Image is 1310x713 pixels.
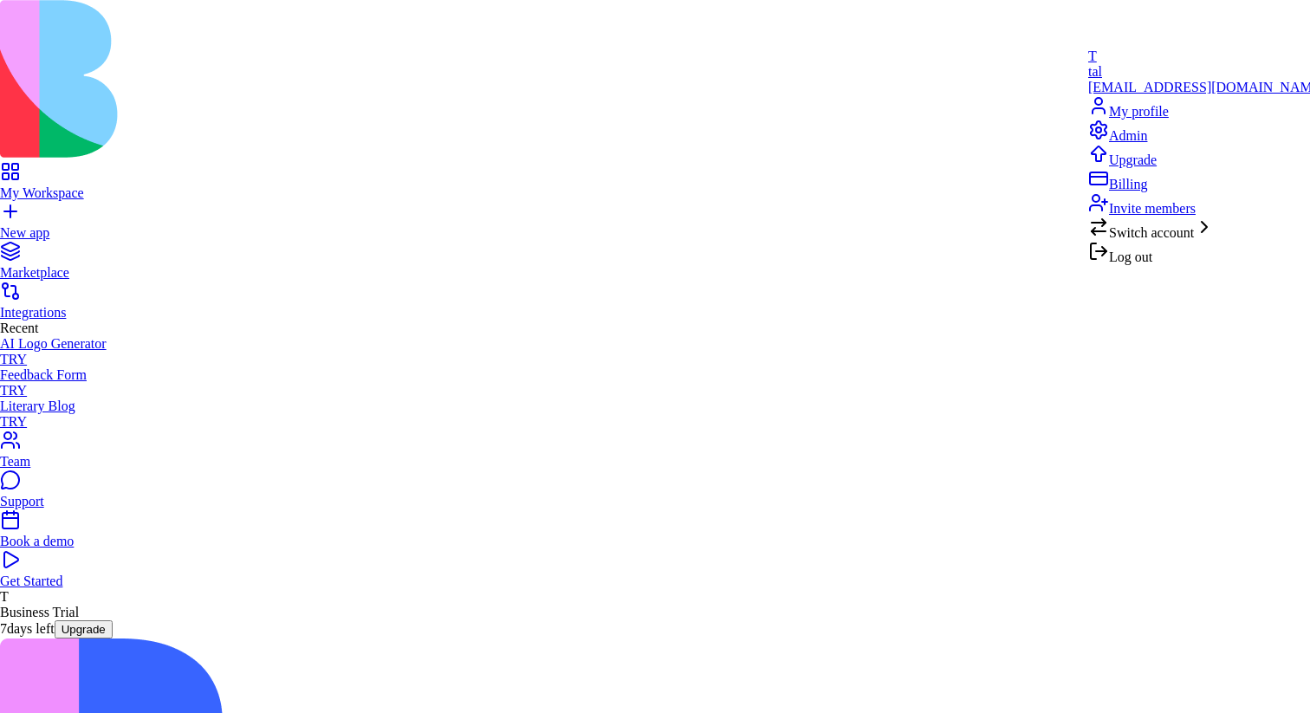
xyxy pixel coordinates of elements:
span: Log out [1109,250,1152,264]
span: Upgrade [1109,152,1157,167]
span: Switch account [1109,225,1194,240]
span: My profile [1109,104,1169,119]
span: Admin [1109,128,1147,143]
span: T [1088,49,1097,63]
span: Billing [1109,177,1147,191]
span: Invite members [1109,201,1196,216]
